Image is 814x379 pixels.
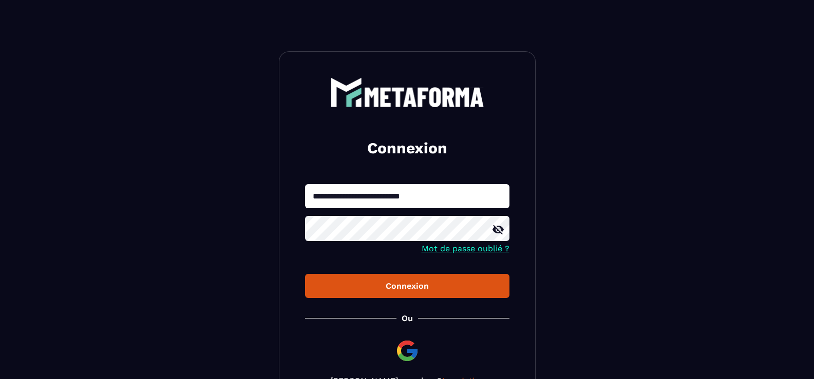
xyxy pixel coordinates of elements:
button: Connexion [305,274,509,298]
div: Connexion [313,281,501,291]
a: logo [305,77,509,107]
h2: Connexion [317,138,497,158]
img: google [395,338,420,363]
p: Ou [402,313,413,323]
img: logo [330,77,484,107]
a: Mot de passe oublié ? [422,244,509,253]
